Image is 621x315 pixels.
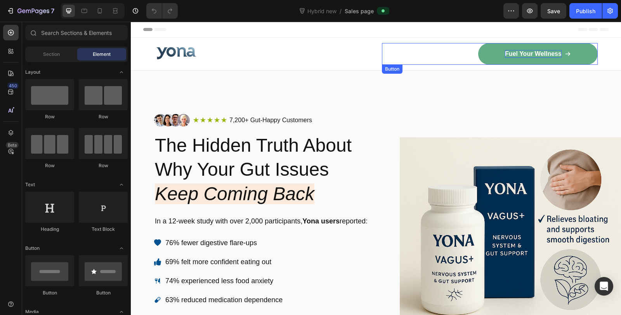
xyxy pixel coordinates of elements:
[131,22,621,315] iframe: Design area
[35,255,142,263] span: 74% experienced less food anxiety
[35,274,152,282] span: 63% reduced medication dependence
[146,3,178,19] div: Undo/Redo
[79,162,128,169] div: Row
[115,66,128,78] span: Toggle open
[25,69,40,76] span: Layout
[25,226,74,233] div: Heading
[576,7,595,15] div: Publish
[24,162,184,182] i: Keep Coming Back
[79,226,128,233] div: Text Block
[569,3,602,19] button: Publish
[25,162,74,169] div: Row
[374,28,431,36] p: Fuel Your Wellness
[547,8,560,14] span: Save
[25,181,35,188] span: Text
[7,83,19,89] div: 450
[25,245,40,252] span: Button
[25,25,128,40] input: Search Sections & Elements
[306,7,338,15] span: Hybrid new
[595,277,613,296] div: Open Intercom Messenger
[23,92,59,105] img: gempages_573703203716072516-3e60596d-c47b-48b9-88a6-b1df494d52e2.png
[24,196,237,203] span: In a 12-week study with over 2,000 participants, reported:
[79,289,128,296] div: Button
[345,7,374,15] span: Sales page
[6,142,19,148] div: Beta
[172,196,209,203] strong: Yona users
[99,95,181,103] p: 7,200+ Gut-Happy Customers
[35,236,141,244] span: 69% felt more confident eating out
[115,242,128,254] span: Toggle open
[35,217,126,225] span: 76% fewer digestive flare-ups
[541,3,566,19] button: Save
[25,113,74,120] div: Row
[25,289,74,296] div: Button
[115,178,128,191] span: Toggle open
[93,51,111,58] span: Element
[253,44,270,51] div: Button
[79,113,128,120] div: Row
[3,3,58,19] button: 7
[51,6,54,16] p: 7
[23,111,245,185] h2: The Hidden Truth About Why Your Gut Issues
[43,51,60,58] span: Section
[340,7,342,15] span: /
